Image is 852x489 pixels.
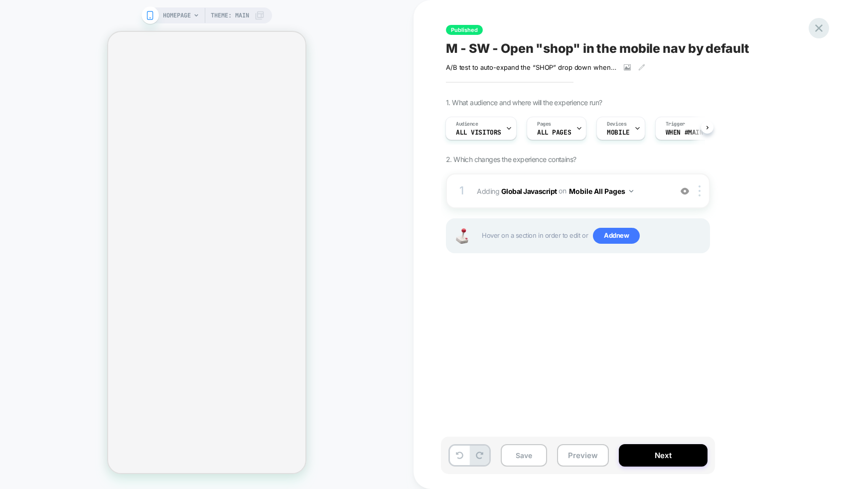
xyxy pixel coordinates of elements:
[537,121,551,128] span: Pages
[446,98,602,107] span: 1. What audience and where will the experience run?
[537,129,571,136] span: ALL PAGES
[666,129,735,136] span: When #main-header div[x-show="navDrawerOpen"] a[href="... appears
[456,129,501,136] span: All Visitors
[607,129,629,136] span: MOBILE
[482,228,704,244] span: Hover on a section in order to edit or
[559,184,566,197] span: on
[557,444,609,467] button: Preview
[593,228,640,244] span: Add new
[446,63,616,71] span: A/B test to auto-expand the “SHOP” drop down when you click on on the mobile navigation menu.Hypo...
[681,187,689,195] img: crossed eye
[163,7,191,23] span: HOMEPAGE
[666,121,685,128] span: Trigger
[446,155,576,163] span: 2. Which changes the experience contains?
[629,190,633,192] img: down arrow
[619,444,708,467] button: Next
[456,121,478,128] span: Audience
[211,7,249,23] span: Theme: MAIN
[699,185,701,196] img: close
[477,184,667,198] span: Adding
[607,121,626,128] span: Devices
[457,181,467,201] div: 1
[569,184,633,198] button: Mobile All Pages
[446,25,483,35] span: Published
[452,228,472,244] img: Joystick
[501,444,547,467] button: Save
[501,186,557,195] b: Global Javascript
[446,41,749,56] span: M - SW - Open "shop" in the mobile nav by default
